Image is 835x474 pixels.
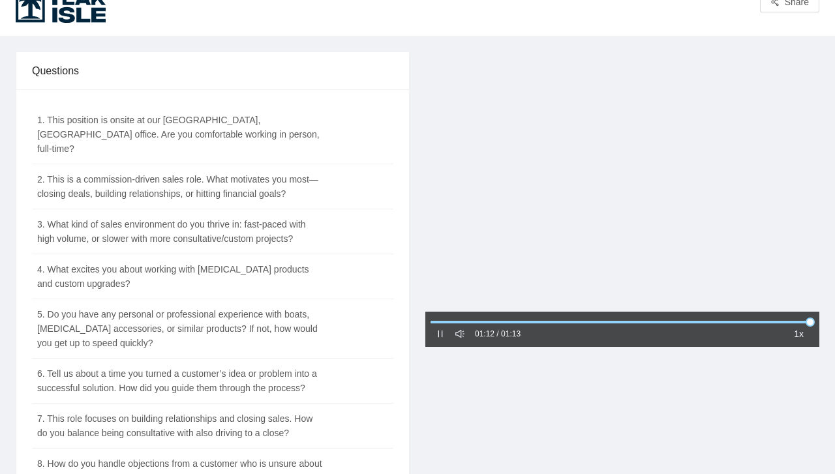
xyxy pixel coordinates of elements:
div: Questions [32,52,393,89]
td: 5. Do you have any personal or professional experience with boats, [MEDICAL_DATA] accessories, or... [32,299,328,359]
div: 01:12 / 01:13 [475,328,521,340]
td: 6. Tell us about a time you turned a customer’s idea or problem into a successful solution. How d... [32,359,328,404]
td: 3. What kind of sales environment do you thrive in: fast-paced with high volume, or slower with m... [32,209,328,254]
span: sound [455,329,464,338]
td: 1. This position is onsite at our [GEOGRAPHIC_DATA], [GEOGRAPHIC_DATA] office. Are you comfortabl... [32,105,328,164]
td: 7. This role focuses on building relationships and closing sales. How do you balance being consul... [32,404,328,449]
td: 2. This is a commission-driven sales role. What motivates you most—closing deals, building relati... [32,164,328,209]
td: 4. What excites you about working with [MEDICAL_DATA] products and custom upgrades? [32,254,328,299]
span: pause [436,329,445,338]
span: 1x [794,327,804,341]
